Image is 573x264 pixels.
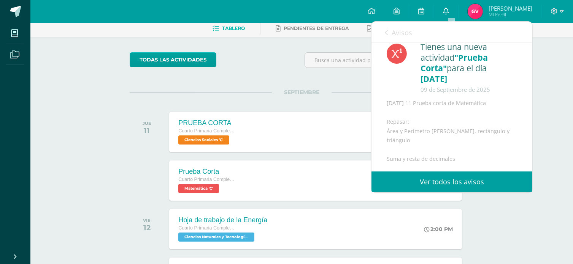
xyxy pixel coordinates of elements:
div: Prueba Corta [178,168,235,176]
img: 7dc5dd6dc5eac2a4813ab7ae4b6d8255.png [468,4,483,19]
div: Tienes una nueva actividad para el día [421,42,517,95]
span: [PERSON_NAME] [489,5,532,12]
div: VIE [143,218,151,223]
span: Mi Perfil [489,11,532,18]
a: todas las Actividades [130,52,216,67]
span: Cuarto Primaria Complementaria [178,177,235,182]
span: Pendientes de entrega [284,25,349,31]
div: JUE [143,121,151,126]
a: Tablero [213,22,245,35]
span: Cuarto Primaria Complementaria [178,225,235,231]
input: Busca una actividad próxima aquí... [305,53,473,68]
a: Entregadas [367,22,409,35]
div: 11 [143,126,151,135]
div: 09 de Septiembre de 2025 [421,84,517,95]
a: Pendientes de entrega [276,22,349,35]
span: Avisos [392,28,412,37]
div: Hoja de trabajo de la Energía [178,216,267,224]
span: Cuarto Primaria Complementaria [178,128,235,134]
span: Tablero [222,25,245,31]
div: 12 [143,223,151,232]
div: 2:00 PM [424,226,453,233]
div: [DATE] 11 Prueba corta de Matemática Repasar: Área y Perímetro [PERSON_NAME], rectángulo y triáng... [387,99,517,163]
span: SEPTIEMBRE [272,89,332,96]
a: Ver todos los avisos [371,171,532,192]
div: PRUEBA CORTA [178,119,235,127]
span: "Prueba Corta" [421,52,488,74]
span: Ciencias Sociales 'C' [178,135,229,145]
span: Matemática 'C' [178,184,219,193]
span: [DATE] [421,73,448,84]
span: Ciencias Naturales y Tecnología 'C' [178,233,254,242]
